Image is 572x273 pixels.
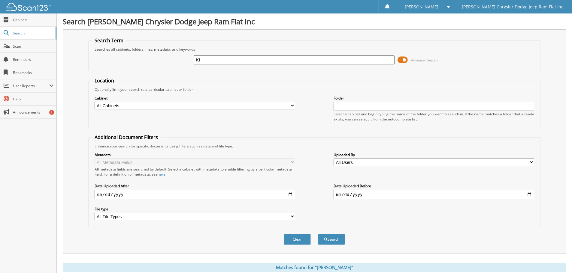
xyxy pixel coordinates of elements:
[13,44,53,49] span: Scan
[13,96,53,102] span: Help
[92,144,537,149] div: Enhance your search for specific documents using filters such as date and file type.
[92,134,161,141] legend: Additional Document Filters
[95,183,295,188] label: Date Uploaded After
[92,77,117,84] legend: Location
[13,57,53,62] span: Reminders
[95,167,295,177] div: All metadata fields are searched by default. Select a cabinet with metadata to enable filtering b...
[63,263,566,272] div: Matches found for "[PERSON_NAME]"
[92,37,126,44] legend: Search Term
[462,5,563,9] span: [PERSON_NAME] Chrysler Dodge Jeep Ram Fiat Inc
[13,110,53,115] span: Announcements
[92,87,537,92] div: Optionally limit your search to a particular cabinet or folder
[95,152,295,157] label: Metadata
[92,47,537,52] div: Searches all cabinets, folders, files, metadata, and keywords
[411,58,438,62] span: Advanced Search
[158,172,165,177] a: here
[49,110,54,115] div: 1
[284,234,311,245] button: Clear
[13,17,53,22] span: Cabinets
[334,152,534,157] label: Uploaded By
[6,3,51,11] img: scan123-logo-white.svg
[334,111,534,122] div: Select a cabinet and begin typing the name of the folder you want to search in. If the name match...
[95,96,295,101] label: Cabinet
[318,234,345,245] button: Search
[13,70,53,75] span: Bookmarks
[95,190,295,199] input: start
[13,31,53,36] span: Search
[334,183,534,188] label: Date Uploaded Before
[405,5,438,9] span: [PERSON_NAME]
[13,83,49,88] span: User Reports
[542,244,572,273] iframe: Chat Widget
[334,190,534,199] input: end
[95,206,295,212] label: File type
[63,16,566,26] h1: Search [PERSON_NAME] Chrysler Dodge Jeep Ram Fiat Inc
[334,96,534,101] label: Folder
